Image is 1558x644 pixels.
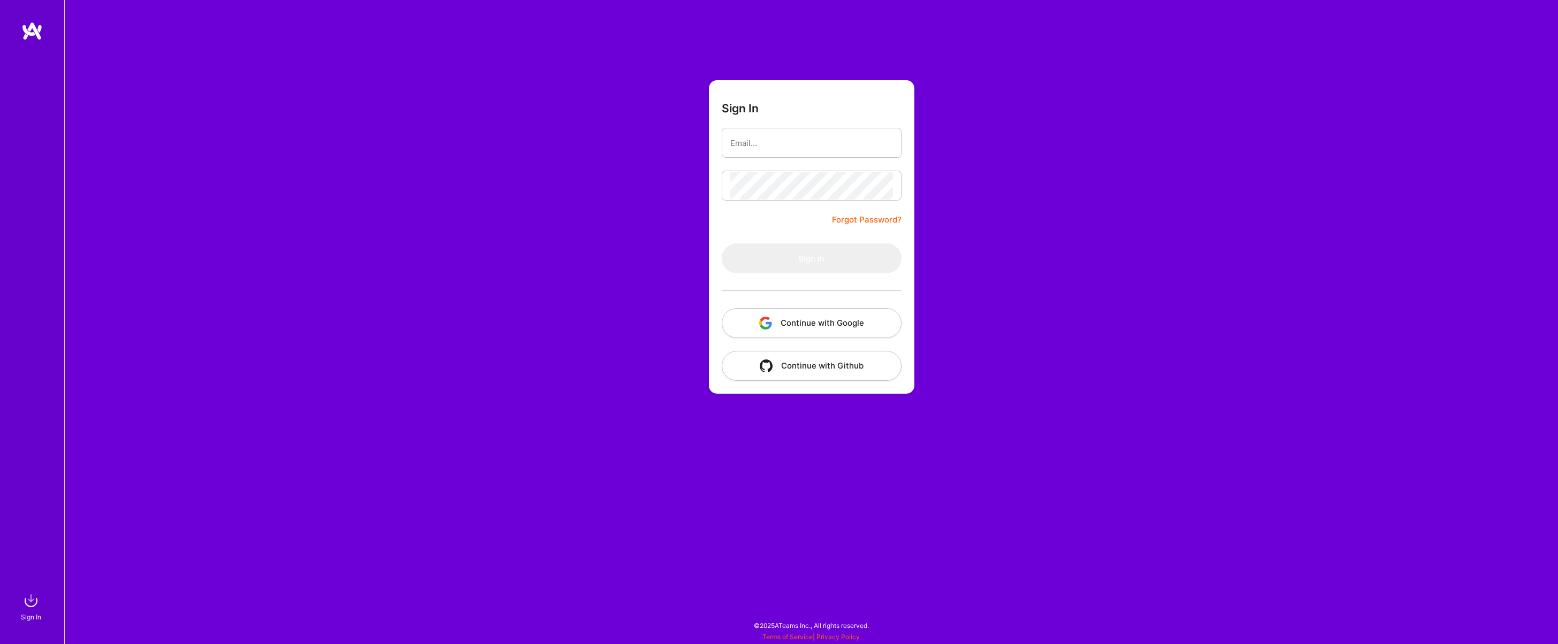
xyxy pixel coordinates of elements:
img: sign in [20,590,42,611]
img: logo [21,21,43,41]
h3: Sign In [722,102,759,115]
button: Continue with Github [722,351,902,381]
img: icon [759,317,772,329]
a: sign inSign In [22,590,42,623]
div: Sign In [21,611,41,623]
a: Forgot Password? [832,213,902,226]
div: © 2025 ATeams Inc., All rights reserved. [64,612,1558,639]
img: icon [760,359,773,372]
button: Sign In [722,243,902,273]
a: Privacy Policy [816,633,860,641]
a: Terms of Service [762,633,813,641]
button: Continue with Google [722,308,902,338]
input: Email... [730,129,893,157]
span: | [762,633,860,641]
